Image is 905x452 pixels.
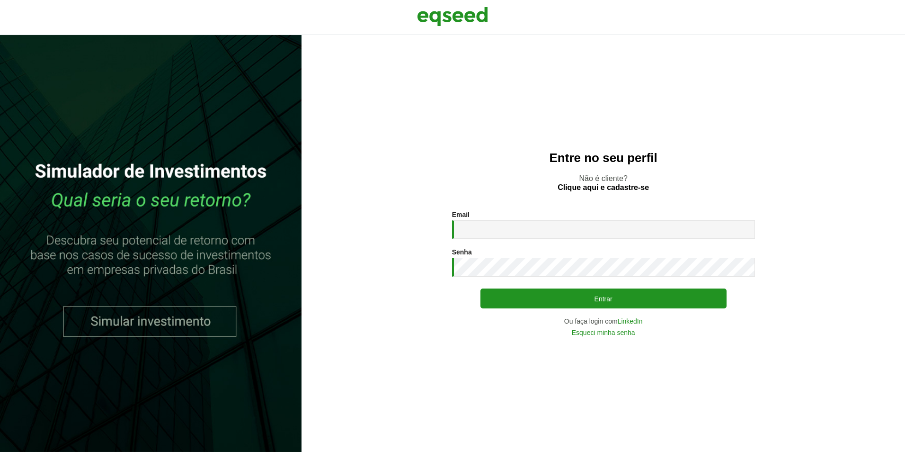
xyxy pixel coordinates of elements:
[480,289,727,308] button: Entrar
[452,211,470,218] label: Email
[452,318,755,325] div: Ou faça login com
[417,5,488,28] img: EqSeed Logo
[618,318,643,325] a: LinkedIn
[452,249,472,255] label: Senha
[320,151,886,165] h2: Entre no seu perfil
[320,174,886,192] p: Não é cliente?
[558,184,649,191] a: Clique aqui e cadastre-se
[572,329,635,336] a: Esqueci minha senha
